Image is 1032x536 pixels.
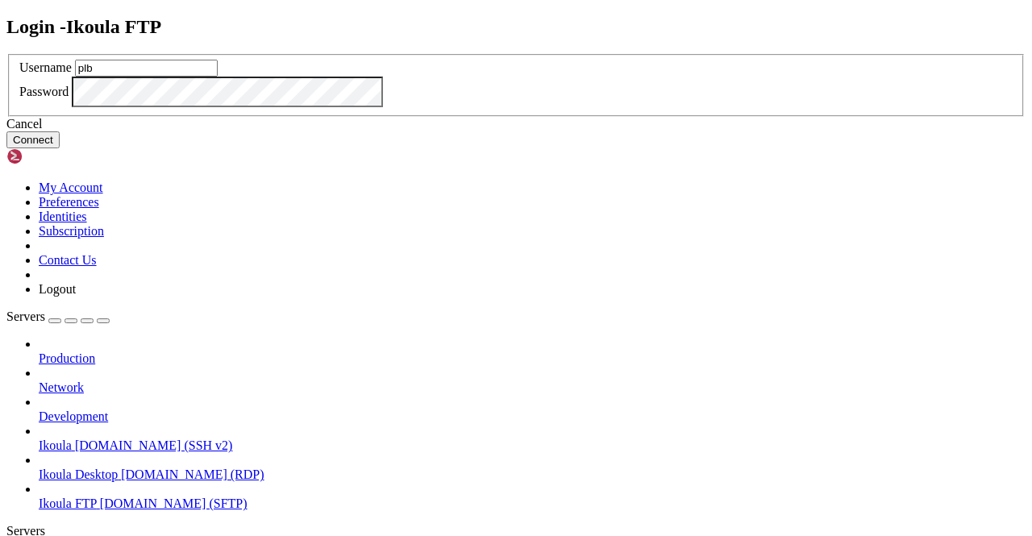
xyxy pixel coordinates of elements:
span: Ikoula FTP [39,497,97,510]
label: Password [19,85,69,98]
li: Ikoula [DOMAIN_NAME] (SSH v2) [39,424,1026,453]
span: Ikoula Desktop [39,467,118,481]
a: Servers [6,310,110,323]
span: Production [39,351,95,365]
span: [DOMAIN_NAME] (SFTP) [100,497,248,510]
a: Logout [39,282,76,296]
a: Subscription [39,224,104,238]
a: Network [39,380,1026,395]
h2: Login - Ikoula FTP [6,16,1026,38]
li: Network [39,366,1026,395]
a: My Account [39,181,103,194]
li: Development [39,395,1026,424]
button: Connect [6,131,60,148]
a: Ikoula [DOMAIN_NAME] (SSH v2) [39,438,1026,453]
span: [DOMAIN_NAME] (RDP) [121,467,264,481]
span: [DOMAIN_NAME] (SSH v2) [75,438,233,452]
a: Ikoula FTP [DOMAIN_NAME] (SFTP) [39,497,1026,511]
a: Preferences [39,195,99,209]
li: Ikoula Desktop [DOMAIN_NAME] (RDP) [39,453,1026,482]
label: Username [19,60,72,74]
li: Production [39,337,1026,366]
a: Development [39,409,1026,424]
div: Cancel [6,117,1026,131]
a: Identities [39,210,87,223]
li: Ikoula FTP [DOMAIN_NAME] (SFTP) [39,482,1026,511]
span: Servers [6,310,45,323]
span: Ikoula [39,438,72,452]
a: Ikoula Desktop [DOMAIN_NAME] (RDP) [39,467,1026,482]
span: Development [39,409,108,423]
a: Contact Us [39,253,97,267]
a: Production [39,351,1026,366]
img: Shellngn [6,148,99,164]
span: Network [39,380,84,394]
